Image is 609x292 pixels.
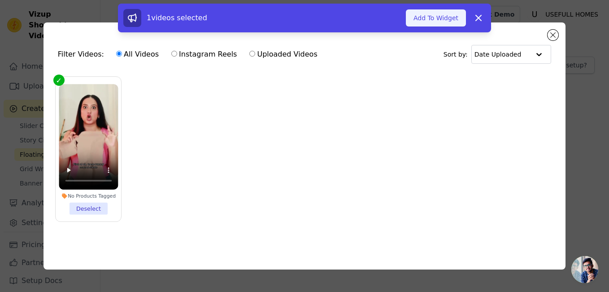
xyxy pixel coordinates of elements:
label: Instagram Reels [171,49,237,60]
button: Add To Widget [406,9,466,27]
label: Uploaded Videos [249,49,318,60]
div: No Products Tagged [59,193,118,199]
span: 1 videos selected [147,13,207,22]
a: Open chat [571,256,598,283]
div: Filter Videos: [58,44,322,65]
label: All Videos [116,49,159,60]
div: Sort by: [444,45,552,64]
